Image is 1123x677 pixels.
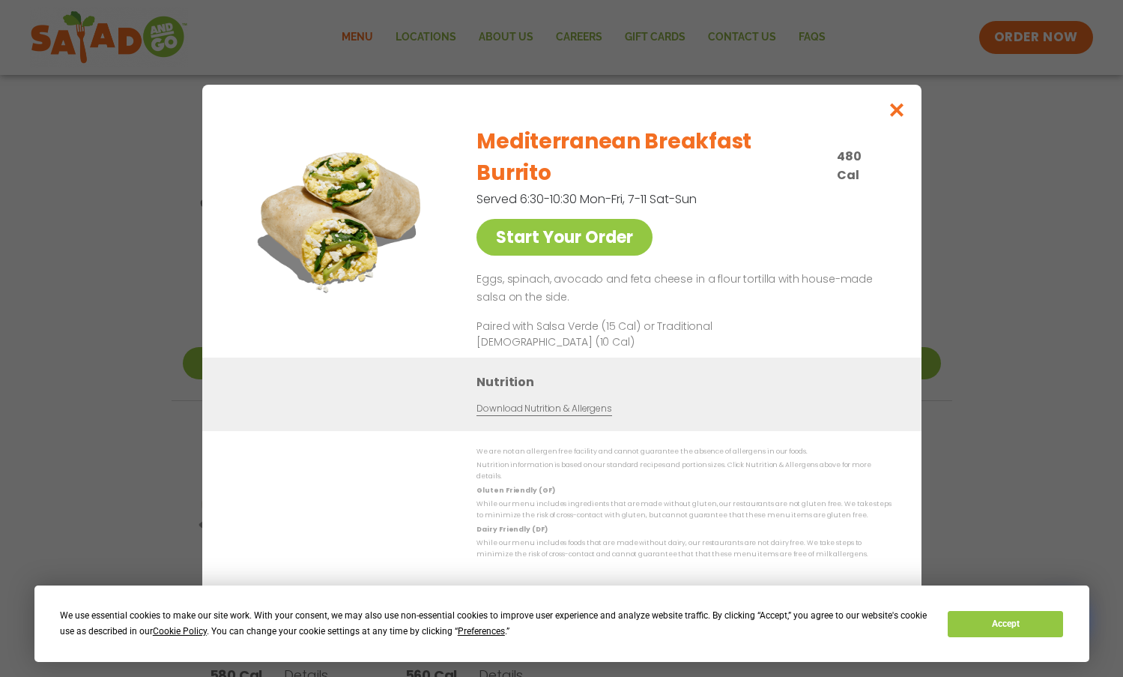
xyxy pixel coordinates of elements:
img: Featured product photo for Mediterranean Breakfast Burrito [236,115,446,325]
h3: Nutrition [476,372,899,391]
p: Paired with Salsa Verde (15 Cal) or Traditional [DEMOGRAPHIC_DATA] (10 Cal) [476,318,754,349]
p: Eggs, spinach, avocado and feta cheese in a flour tortilla with house-made salsa on the side. [476,271,886,307]
div: Cookie Consent Prompt [34,586,1089,662]
h2: Mediterranean Breakfast Burrito [476,126,828,189]
p: 480 Cal [837,147,886,184]
button: Accept [948,611,1063,637]
a: Download Nutrition & Allergens [476,401,611,415]
span: Preferences [458,626,505,637]
div: We use essential cookies to make our site work. With your consent, we may also use non-essential ... [60,608,930,640]
p: Served 6:30-10:30 Mon-Fri, 7-11 Sat-Sun [476,190,814,208]
p: While our menu includes foods that are made without dairy, our restaurants are not dairy free. We... [476,538,892,561]
strong: Dairy Friendly (DF) [476,524,547,533]
button: Close modal [872,85,921,135]
strong: Gluten Friendly (GF) [476,485,554,494]
p: We are not an allergen free facility and cannot guarantee the absence of allergens in our foods. [476,446,892,457]
span: Cookie Policy [153,626,207,637]
a: Start Your Order [476,219,653,256]
p: While our menu includes ingredients that are made without gluten, our restaurants are not gluten ... [476,499,892,522]
p: Nutrition information is based on our standard recipes and portion sizes. Click Nutrition & Aller... [476,460,892,483]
